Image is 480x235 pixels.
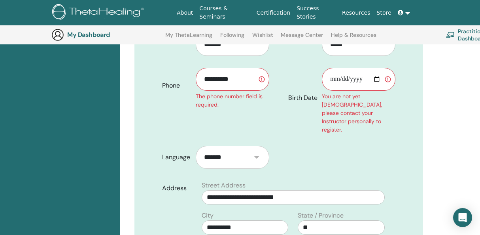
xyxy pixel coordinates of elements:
[156,181,197,196] label: Address
[156,150,196,165] label: Language
[252,32,273,44] a: Wishlist
[52,4,147,22] img: logo.png
[281,32,323,44] a: Message Center
[374,6,395,20] a: Store
[220,32,244,44] a: Following
[253,6,293,20] a: Certification
[156,78,196,93] label: Phone
[322,92,395,134] div: You are not yet [DEMOGRAPHIC_DATA], please contact your Instructor personally to register.
[298,211,344,220] label: State / Province
[51,29,64,41] img: generic-user-icon.jpg
[165,32,212,44] a: My ThetaLearning
[331,32,376,44] a: Help & Resources
[446,32,455,38] img: chalkboard-teacher.svg
[282,90,322,105] label: Birth Date
[453,208,472,227] div: Open Intercom Messenger
[174,6,196,20] a: About
[196,1,253,24] a: Courses & Seminars
[293,1,339,24] a: Success Stories
[196,92,269,109] div: The phone number field is required.
[339,6,374,20] a: Resources
[202,181,246,190] label: Street Address
[202,211,214,220] label: City
[67,31,146,38] h3: My Dashboard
